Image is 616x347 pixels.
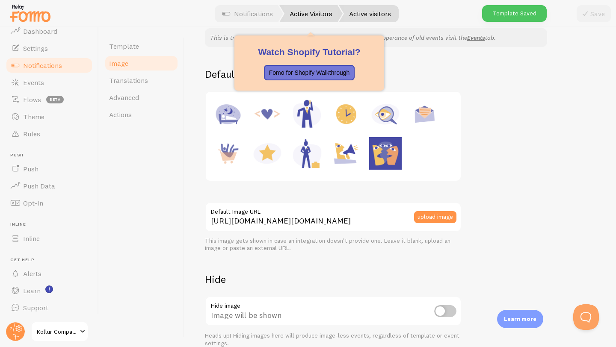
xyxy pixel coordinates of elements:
h2: Watch Shopify Tutorial? [245,46,374,58]
a: Dashboard [5,23,93,40]
a: Settings [5,40,93,57]
span: Actions [109,110,132,119]
a: Rules [5,125,93,142]
a: Kollur Company [31,321,89,342]
img: Rating [251,137,284,170]
a: Inline [5,230,93,247]
a: Theme [5,108,93,125]
img: Male Executive [290,98,323,130]
img: Newsletter [409,98,441,130]
a: Push [5,160,93,177]
span: Theme [23,112,44,121]
span: Get Help [10,257,93,263]
span: Inline [23,234,40,243]
span: Push Data [23,182,55,190]
span: Alerts [23,269,41,278]
a: Opt-In [5,194,93,212]
span: Inline [10,222,93,227]
span: Settings [23,44,48,53]
svg: <p>Watch New Feature Tutorials!</p> [45,285,53,293]
a: Image [104,55,179,72]
span: Kollur Company [37,326,77,337]
img: Inquiry [369,98,402,130]
div: Heads up! Hiding images here will produce image-less events, regardless of template or event sett... [205,332,462,347]
img: Female Executive [290,137,323,170]
button: upload image [414,211,456,223]
p: Learn more [504,315,536,323]
a: Template [104,38,179,55]
iframe: Help Scout Beacon - Open [573,304,599,330]
a: Events [467,34,485,41]
label: Default Image URL [205,202,462,217]
span: Advanced [109,93,139,102]
a: Support [5,299,93,316]
span: Events [23,78,44,87]
span: Template [109,42,139,50]
span: Notifications [23,61,62,70]
a: Notifications [5,57,93,74]
h2: Hide [205,273,462,286]
img: Code [251,98,284,130]
span: Image [109,59,128,68]
a: Events [5,74,93,91]
div: Image will be shown [205,296,462,327]
span: Push [10,153,93,158]
p: This is true for every new event that is created. To change the apperance of old events visit the... [210,33,542,42]
span: Translations [109,76,148,85]
span: Opt-In [23,199,43,207]
a: Alerts [5,265,93,282]
img: fomo-relay-logo-orange.svg [9,2,52,24]
a: Flows beta [5,91,93,108]
span: Dashboard [23,27,57,35]
a: Push Data [5,177,93,194]
a: Actions [104,106,179,123]
a: Advanced [104,89,179,106]
span: Rules [23,129,40,138]
a: Learn [5,282,93,299]
div: Learn more [497,310,543,328]
div: This image gets shown in case an integration doesn't provide one. Leave it blank, upload an image... [205,237,462,252]
button: Fomo for Shopify Walkthrough [264,65,355,80]
img: Accommodation [212,98,244,130]
span: Support [23,303,48,312]
p: Fomo for Shopify Walkthrough [269,68,350,77]
h2: Default [205,68,595,81]
img: Shoutout [330,137,362,170]
img: Purchase [212,137,244,170]
a: Translations [104,72,179,89]
span: Flows [23,95,41,104]
span: beta [46,96,64,103]
img: Appointment [330,98,362,130]
span: Learn [23,286,41,295]
img: Custom [369,137,402,170]
span: Push [23,165,38,173]
div: Template Saved [482,5,547,22]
